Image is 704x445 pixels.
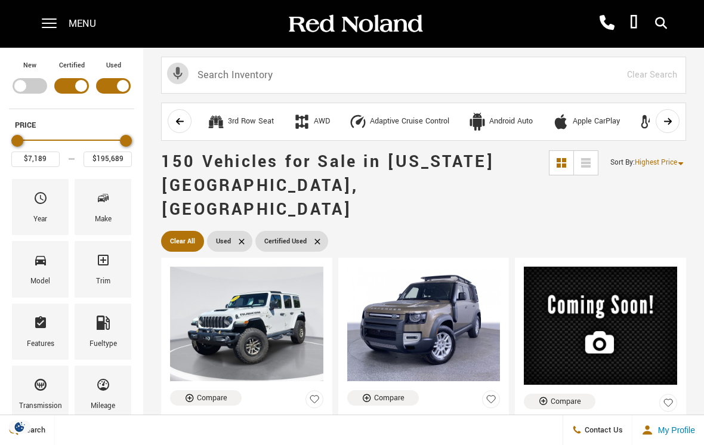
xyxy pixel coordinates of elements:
label: Certified [59,60,85,72]
div: AWD [314,116,330,127]
div: Transmission [19,400,62,413]
span: Clear All [170,234,195,249]
div: 3rd Row Seat [207,113,225,131]
span: Contact Us [582,425,623,435]
div: TrimTrim [75,241,131,297]
h5: Price [15,120,128,131]
img: Red Noland Auto Group [286,14,424,35]
span: Mileage [96,375,110,400]
span: Used 2024 [170,413,314,424]
div: Features [27,338,54,351]
div: Model [30,275,50,288]
span: Certified Used [264,234,307,249]
button: Save Vehicle [482,390,500,413]
button: Compare Vehicle [170,390,242,406]
span: Trim [96,250,110,275]
input: Search Inventory [161,57,686,94]
div: Compare [197,393,227,403]
img: 2025 Land Rover Defender 110 S [347,267,501,381]
button: AWDAWD [286,109,336,134]
span: Highest Price [635,157,677,168]
div: Fueltype [89,338,117,351]
a: Certified Used 2025Certified Pre-Owned 2025 Land Rover Defender 110 S [347,413,501,445]
div: FueltypeFueltype [75,304,131,360]
span: Year [33,188,48,213]
div: Android Auto [468,113,486,131]
div: MakeMake [75,179,131,235]
div: Android Auto [489,116,533,127]
input: Maximum [84,152,132,167]
div: ModelModel [12,241,69,297]
div: AWD [293,113,311,131]
div: Price [11,131,132,167]
span: Model [33,250,48,275]
button: 3rd Row Seat3rd Row Seat [200,109,280,134]
span: Sort By : [610,157,635,168]
button: Compare Vehicle [524,394,595,409]
div: Automatic Climate Control [639,113,657,131]
div: Make [95,213,112,226]
button: scroll left [168,109,192,133]
span: 150 Vehicles for Sale in [US_STATE][GEOGRAPHIC_DATA], [GEOGRAPHIC_DATA] [161,150,495,221]
div: Adaptive Cruise Control [349,113,367,131]
button: scroll right [656,109,680,133]
input: Minimum [11,152,60,167]
div: Apple CarPlay [552,113,570,131]
img: 2024 Jeep Wrangler Rubicon 392 [170,267,323,381]
div: Trim [96,275,110,288]
button: Adaptive Cruise ControlAdaptive Cruise Control [342,109,456,134]
label: New [23,60,36,72]
button: Open user profile menu [632,415,704,445]
div: Minimum Price [11,135,23,147]
div: FeaturesFeatures [12,304,69,360]
button: Apple CarPlayApple CarPlay [545,109,626,134]
span: Used [216,234,231,249]
button: Android AutoAndroid Auto [462,109,539,134]
a: Used 2024Pre-Owned 2024 Jeep Wrangler Rubicon 392 [170,413,323,445]
div: Filter by Vehicle Type [9,60,134,109]
button: Compare Vehicle [347,390,419,406]
div: Compare [551,396,581,407]
div: Adaptive Cruise Control [370,116,449,127]
span: Certified Used 2025 [347,413,492,424]
div: YearYear [12,179,69,235]
div: Compare [374,393,405,403]
div: MileageMileage [75,366,131,422]
svg: Click to toggle on voice search [167,63,189,84]
img: Opt-Out Icon [6,421,33,433]
label: Used [106,60,121,72]
div: Maximum Price [120,135,132,147]
button: Save Vehicle [305,390,323,413]
img: 2023 Land Rover Range Rover Sport SE [524,267,677,385]
div: Mileage [91,400,115,413]
span: My Profile [653,425,695,435]
div: TransmissionTransmission [12,366,69,422]
span: Features [33,313,48,338]
span: Make [96,188,110,213]
div: Year [33,213,47,226]
span: Fueltype [96,313,110,338]
div: Apple CarPlay [573,116,620,127]
span: Transmission [33,375,48,400]
section: Click to Open Cookie Consent Modal [6,421,33,433]
button: Save Vehicle [659,394,677,417]
div: 3rd Row Seat [228,116,274,127]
